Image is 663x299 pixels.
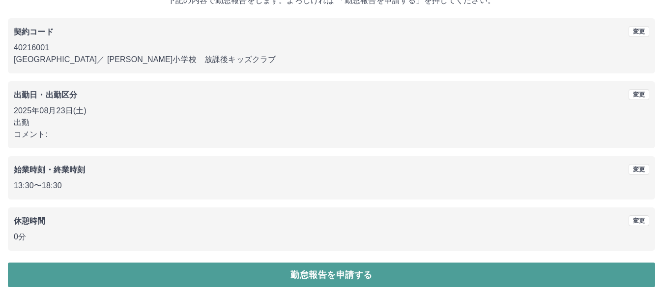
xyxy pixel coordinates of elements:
button: 変更 [629,215,649,226]
p: 13:30 〜 18:30 [14,180,649,192]
button: 変更 [629,26,649,37]
p: 2025年08月23日(土) [14,105,649,117]
p: [GEOGRAPHIC_DATA] ／ [PERSON_NAME]小学校 放課後キッズクラブ [14,54,649,66]
p: 40216001 [14,42,649,54]
b: 契約コード [14,28,54,36]
b: 始業時刻・終業時刻 [14,166,85,174]
button: 変更 [629,164,649,175]
p: 0分 [14,231,649,243]
button: 変更 [629,89,649,100]
p: 出勤 [14,117,649,129]
p: コメント: [14,129,649,140]
button: 勤怠報告を申請する [8,263,655,287]
b: 出勤日・出勤区分 [14,91,77,99]
b: 休憩時間 [14,217,46,225]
